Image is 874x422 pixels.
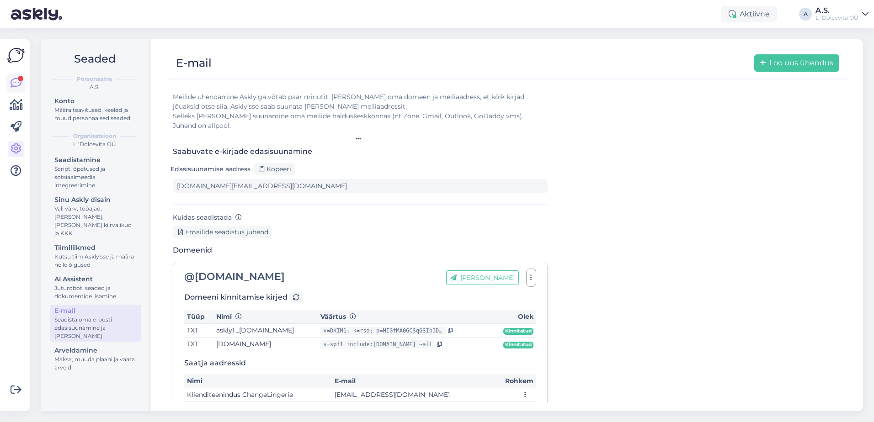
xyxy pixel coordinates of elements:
input: 123-support-example@customer-support.askly.me [173,179,548,193]
div: Vali värv, tööajad, [PERSON_NAME], [PERSON_NAME] kiirvalikud ja KKK [54,205,137,237]
div: A.S. [48,83,141,91]
td: [DOMAIN_NAME] [213,338,318,351]
div: E-mail [176,54,212,72]
td: [EMAIL_ADDRESS][DOMAIN_NAME] [332,388,491,402]
h3: Domeenid [173,246,548,254]
div: Arveldamine [54,346,137,355]
a: A.S.L´Dolcevita OÜ [815,7,869,21]
div: Seadista oma e-posti edasisuunamine ja [PERSON_NAME] [54,316,137,340]
img: Askly Logo [7,47,25,64]
div: Määra teavitused, keeled ja muud personaalsed seaded [54,106,137,122]
div: AI Assistent [54,274,137,284]
div: v=spf1 include:[DOMAIN_NAME] ~all [320,340,435,348]
a: KontoMäära teavitused, keeled ja muud personaalsed seaded [50,95,141,124]
h2: Seaded [48,50,141,68]
div: Juturoboti seaded ja dokumentide lisamine [54,284,137,301]
th: Nimi [184,375,332,388]
h3: Saatja aadressid [184,359,536,367]
div: Konto [54,96,137,106]
div: L´Dolcevita OÜ [48,140,141,148]
th: E-mail [332,375,491,388]
div: E-mail [54,306,137,316]
th: Rohkem [491,375,536,388]
div: A.S. [815,7,858,14]
div: Kutsu tiim Askly'sse ja määra neile õigused [54,253,137,269]
div: Aktiivne [721,6,777,22]
td: askly1._[DOMAIN_NAME] [213,324,318,338]
a: E-mailSeadista oma e-posti edasisuunamine ja [PERSON_NAME] [50,305,141,342]
div: v=DKIM1; k=rsa; p=MIGfMA0GCSqGSIb3DQEBAQUAA4GNADCBiQKBgQCawKZzjzqlo1UgGhlejROtvUa/ldSFTsyRez43QvL... [320,327,446,335]
th: Nimi [213,310,318,324]
div: Script, õpetused ja sotsiaalmeedia integreerimine [54,165,137,190]
div: Meilide ühendamine Askly’ga võtab paar minutit. [PERSON_NAME] oma domeen ja meiliaadress, et kõik... [173,92,548,131]
th: Väärtus [318,310,491,324]
a: AI AssistentJuturoboti seaded ja dokumentide lisamine [50,273,141,302]
a: SeadistamineScript, õpetused ja sotsiaalmeedia integreerimine [50,154,141,191]
div: Emailide seadistus juhend [173,226,272,238]
div: Sinu Askly disain [54,195,137,205]
div: L´Dolcevita OÜ [815,14,858,21]
div: Seadistamine [54,155,137,165]
td: TXT [184,324,213,338]
span: Kinnitatud [503,328,533,335]
div: Maksa, muuda plaani ja vaata arveid [54,355,137,372]
td: TXT [184,338,213,351]
div: [DOMAIN_NAME] [184,272,285,282]
button: Loo uus ühendus [754,54,839,72]
label: Edasisuunamise aadress [171,164,250,174]
th: Tüüp [184,310,213,324]
a: Sinu Askly disainVali värv, tööajad, [PERSON_NAME], [PERSON_NAME] kiirvalikud ja KKK [50,194,141,239]
b: Organisatsioon [73,132,116,140]
span: @ [184,270,195,283]
div: A [799,8,812,21]
td: Klienditeenindus ChangeLingerie [184,388,332,402]
a: ArveldamineMaksa, muuda plaani ja vaata arveid [50,344,141,373]
div: Kopeeri [254,163,295,175]
a: TiimiliikmedKutsu tiim Askly'sse ja määra neile õigused [50,242,141,270]
b: Personaalne [77,75,112,83]
h3: Domeeni kinnitamise kirjed [184,292,536,303]
div: Tiimiliikmed [54,243,137,253]
label: Kuidas seadistada [173,213,242,222]
th: Olek [491,310,536,324]
h3: Saabuvate e-kirjade edasisuunamine [173,147,548,156]
span: Kinnitatud [503,342,533,349]
button: [PERSON_NAME] [446,270,519,285]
